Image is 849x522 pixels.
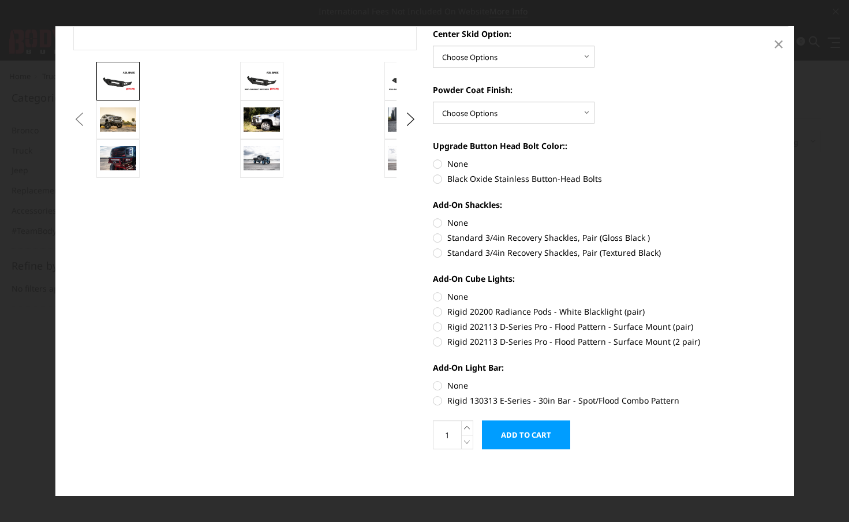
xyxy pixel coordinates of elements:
[433,199,776,211] label: Add-On Shackles:
[433,306,776,318] label: Rigid 20200 Radiance Pods - White Blacklight (pair)
[433,158,776,170] label: None
[433,173,776,185] label: Black Oxide Stainless Button-Head Bolts
[791,467,849,522] iframe: Chat Widget
[100,107,136,132] img: 2019 GMC 1500
[388,146,424,170] img: A2L Series - Base Front Bumper (Non Winch)
[433,321,776,333] label: Rigid 202113 D-Series Pro - Flood Pattern - Surface Mount (pair)
[433,380,776,392] label: None
[433,84,776,96] label: Powder Coat Finish:
[100,146,136,170] img: A2L Series - Base Front Bumper (Non Winch)
[402,111,419,128] button: Next
[433,336,776,348] label: Rigid 202113 D-Series Pro - Flood Pattern - Surface Mount (2 pair)
[244,107,280,132] img: 2020 Chevrolet HD - Compatible with block heater connection
[244,146,280,170] img: A2L Series - Base Front Bumper (Non Winch)
[244,70,280,91] img: A2L Series - Base Front Bumper (Non Winch)
[433,217,776,229] label: None
[70,111,88,128] button: Previous
[482,421,570,450] input: Add to Cart
[100,70,136,91] img: A2L Series - Base Front Bumper (Non Winch)
[433,247,776,259] label: Standard 3/4in Recovery Shackles, Pair (Textured Black)
[433,28,776,40] label: Center Skid Option:
[433,362,776,374] label: Add-On Light Bar:
[433,291,776,303] label: None
[388,107,424,132] img: 2020 RAM HD - Available in single light bar configuration only
[769,35,788,53] a: Close
[433,273,776,285] label: Add-On Cube Lights:
[388,70,424,91] img: A2L Series - Base Front Bumper (Non Winch)
[433,395,776,407] label: Rigid 130313 E-Series - 30in Bar - Spot/Flood Combo Pattern
[773,31,784,56] span: ×
[433,140,776,152] label: Upgrade Button Head Bolt Color::
[433,232,776,244] label: Standard 3/4in Recovery Shackles, Pair (Gloss Black )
